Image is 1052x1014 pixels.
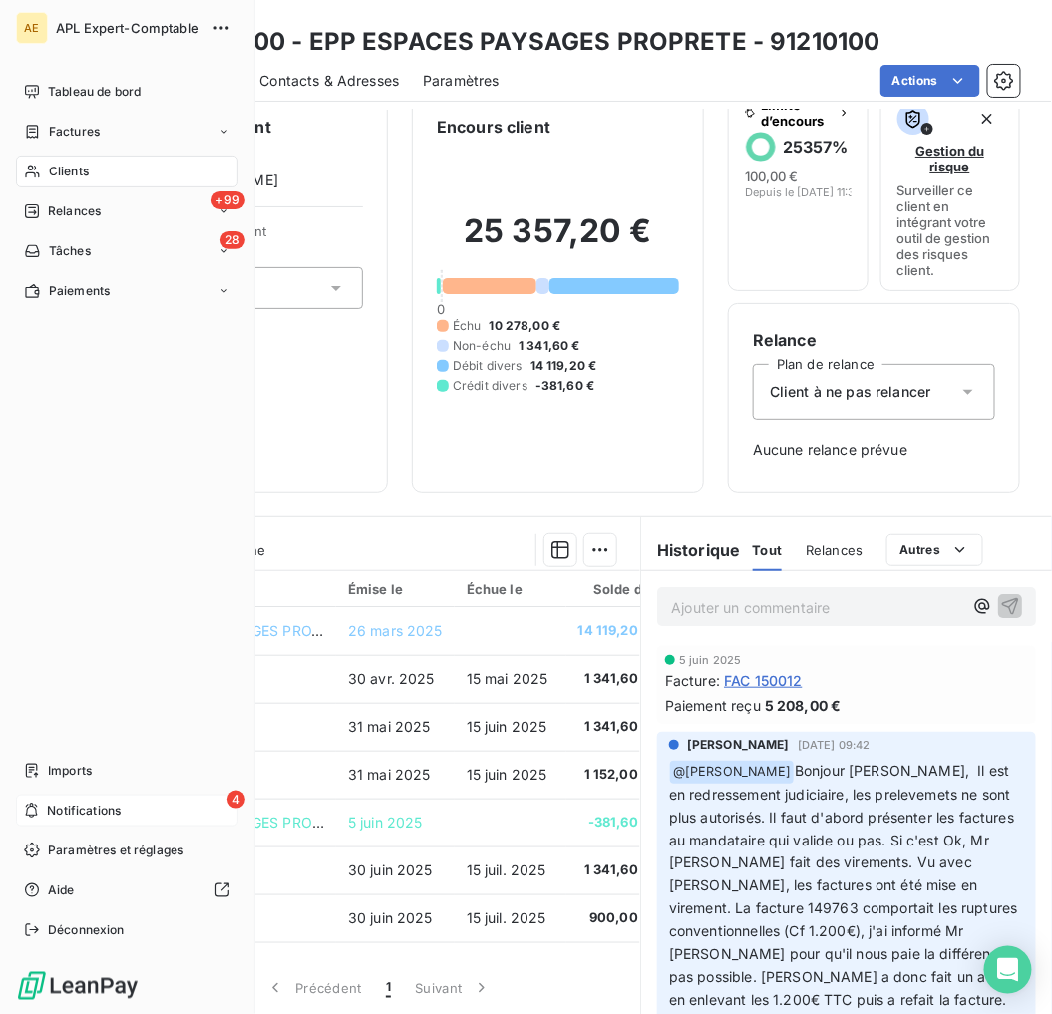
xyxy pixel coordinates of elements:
[49,282,110,300] span: Paiements
[48,202,101,220] span: Relances
[16,970,140,1002] img: Logo LeanPay
[578,765,651,785] span: 1 152,00 €
[386,978,391,998] span: 1
[374,967,403,1009] button: 1
[753,440,995,460] span: Aucune relance prévue
[453,317,482,335] span: Échu
[897,143,1004,174] span: Gestion du risque
[437,301,445,317] span: 0
[578,669,651,689] span: 1 341,60 €
[437,211,679,271] h2: 25 357,20 €
[467,909,546,926] span: 15 juil. 2025
[753,542,783,558] span: Tout
[724,670,803,691] span: FAC 150012
[48,83,141,101] span: Tableau de bord
[670,761,794,784] span: @ [PERSON_NAME]
[437,115,550,139] h6: Encours client
[687,736,790,754] span: [PERSON_NAME]
[348,814,423,831] span: 5 juin 2025
[665,695,761,716] span: Paiement reçu
[348,622,443,639] span: 26 mars 2025
[679,654,742,666] span: 5 juin 2025
[16,12,48,44] div: AE
[578,908,651,928] span: 900,00 €
[253,967,374,1009] button: Précédent
[403,967,504,1009] button: Suivant
[530,357,597,375] span: 14 119,20 €
[348,861,433,878] span: 30 juin 2025
[48,881,75,899] span: Aide
[16,874,238,906] a: Aide
[770,382,931,402] span: Client à ne pas relancer
[728,90,869,291] button: Limite d’encours25357%100,00 €Depuis le [DATE] 11:35
[467,861,546,878] span: 15 juil. 2025
[348,670,435,687] span: 30 avr. 2025
[467,718,547,735] span: 15 juin 2025
[578,621,651,641] span: 14 119,20 €
[535,377,594,395] span: -381,60 €
[161,223,363,251] span: Propriétés Client
[578,813,651,833] span: -381,60 €
[886,534,983,566] button: Autres
[220,231,245,249] span: 28
[467,766,547,783] span: 15 juin 2025
[880,90,1021,291] button: Gestion du risqueSurveiller ce client en intégrant votre outil de gestion des risques client.
[467,581,554,597] div: Échue le
[753,328,995,352] h6: Relance
[578,581,651,597] div: Solde dû
[227,791,245,809] span: 4
[641,538,741,562] h6: Historique
[669,762,1022,1008] span: Bonjour [PERSON_NAME], Il est en redressement judiciaire, les prelevemets ne sont plus autorisés....
[348,581,443,597] div: Émise le
[259,71,399,91] span: Contacts & Adresses
[48,842,183,859] span: Paramètres et réglages
[175,24,880,60] h3: 91210100 - EPP ESPACES PAYSAGES PROPRETE - 91210100
[47,802,121,820] span: Notifications
[48,762,92,780] span: Imports
[467,670,548,687] span: 15 mai 2025
[880,65,980,97] button: Actions
[490,317,561,335] span: 10 278,00 €
[49,242,91,260] span: Tâches
[798,739,871,751] span: [DATE] 09:42
[453,377,527,395] span: Crédit divers
[984,946,1032,994] div: Open Intercom Messenger
[745,169,798,184] span: 100,00 €
[453,357,523,375] span: Débit divers
[783,137,848,157] h6: 25357 %
[897,182,1004,278] span: Surveiller ce client en intégrant votre outil de gestion des risques client.
[765,695,842,716] span: 5 208,00 €
[665,670,720,691] span: Facture :
[578,860,651,880] span: 1 341,60 €
[578,717,651,737] span: 1 341,60 €
[348,718,431,735] span: 31 mai 2025
[48,921,125,939] span: Déconnexion
[806,542,863,558] span: Relances
[49,163,89,180] span: Clients
[423,71,500,91] span: Paramètres
[49,123,100,141] span: Factures
[519,337,580,355] span: 1 341,60 €
[56,20,199,36] span: APL Expert-Comptable
[762,97,833,129] span: Limite d’encours
[745,186,862,198] span: Depuis le [DATE] 11:35
[348,909,433,926] span: 30 juin 2025
[348,766,431,783] span: 31 mai 2025
[138,622,398,639] span: ESPACES PAYSAGES PRO. - RJ [DATE]
[453,337,511,355] span: Non-échu
[211,191,245,209] span: +99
